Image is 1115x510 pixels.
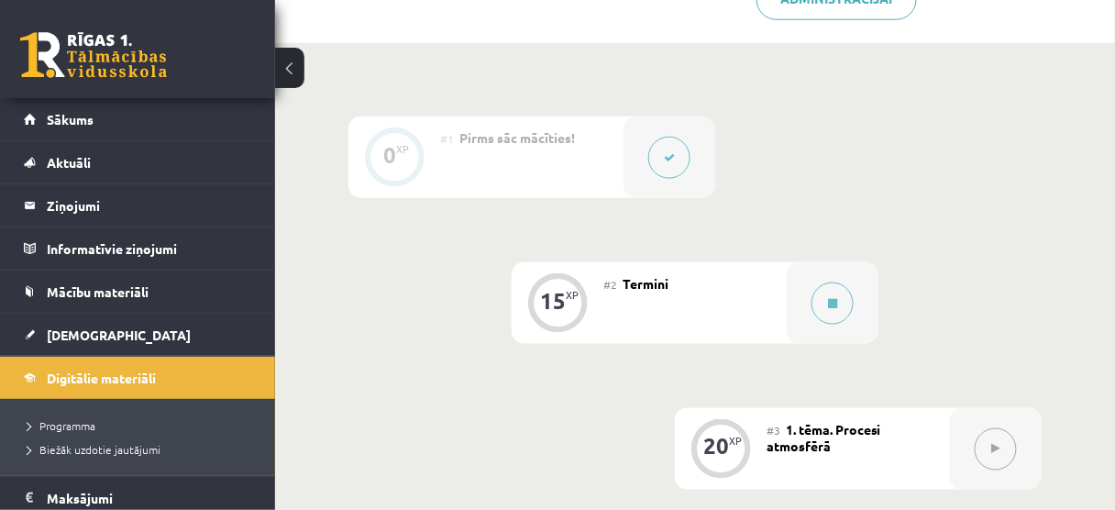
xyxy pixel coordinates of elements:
div: 15 [540,293,566,309]
a: [DEMOGRAPHIC_DATA] [24,314,252,356]
span: Biežāk uzdotie jautājumi [28,442,160,457]
span: Programma [28,418,95,433]
a: Aktuāli [24,141,252,183]
a: Ziņojumi [24,184,252,227]
span: #2 [603,277,617,292]
div: XP [729,436,742,446]
span: #3 [767,423,780,438]
a: Programma [28,417,257,434]
a: Digitālie materiāli [24,357,252,399]
a: Biežāk uzdotie jautājumi [28,441,257,458]
span: Aktuāli [47,154,91,171]
span: Pirms sāc mācīties! [459,129,575,146]
span: 1. tēma. Procesi atmosfērā [767,421,881,454]
span: #1 [440,131,454,146]
div: XP [566,290,579,300]
div: 20 [703,438,729,455]
legend: Ziņojumi [47,184,252,227]
span: Mācību materiāli [47,283,149,300]
div: XP [396,144,409,154]
span: [DEMOGRAPHIC_DATA] [47,327,191,343]
div: 0 [383,147,396,163]
a: Sākums [24,98,252,140]
a: Informatīvie ziņojumi [24,227,252,270]
a: Rīgas 1. Tālmācības vidusskola [20,32,167,78]
a: Mācību materiāli [24,271,252,313]
legend: Informatīvie ziņojumi [47,227,252,270]
span: Digitālie materiāli [47,370,156,386]
span: Sākums [47,111,94,127]
span: Termini [623,275,668,292]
